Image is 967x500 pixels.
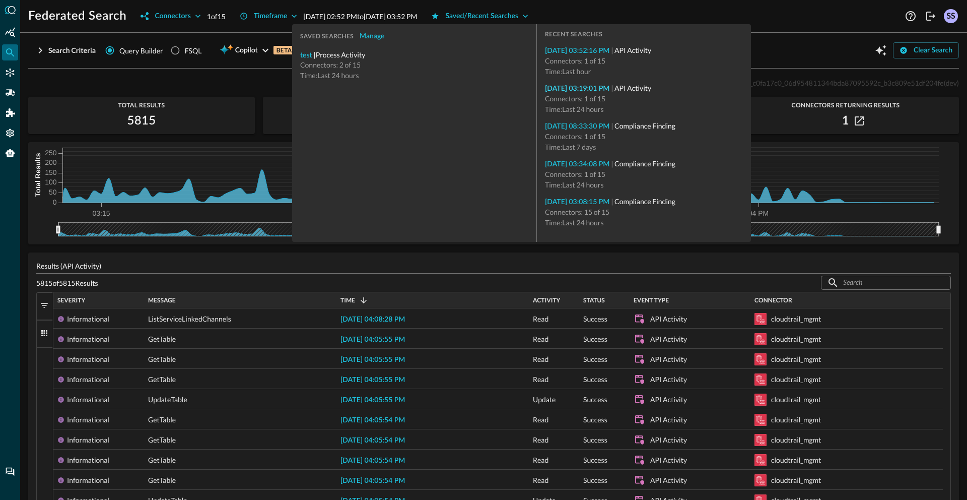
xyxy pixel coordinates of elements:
[533,430,548,450] span: Read
[312,50,366,59] span: | Process Activity
[2,65,18,81] div: Connectors
[2,464,18,480] div: Chat
[771,390,821,410] div: cloudtrail_mgmt
[45,168,57,176] tspan: 150
[944,9,958,23] div: SS
[148,297,176,304] span: Message
[148,450,176,470] span: GetTable
[67,369,109,390] div: Informational
[533,309,548,329] span: Read
[545,56,605,65] span: Connectors: 1 of 15
[771,329,821,349] div: cloudtrail_mgmt
[28,42,102,58] button: Search Criteria
[340,437,405,444] span: [DATE] 04:05:54 PM
[2,145,18,161] div: Query Agent
[545,94,605,103] span: Connectors: 1 of 15
[650,450,687,470] div: API Activity
[185,45,202,56] div: FSQL
[754,333,767,345] svg: Amazon Security Lake
[533,297,560,304] span: Activity
[148,369,176,390] span: GetTable
[771,410,821,430] div: cloudtrail_mgmt
[134,8,206,24] button: Connectors
[583,470,607,490] span: Success
[34,153,42,197] tspan: Total Results
[340,477,405,484] span: [DATE] 04:05:54 PM
[300,52,312,59] a: test
[303,11,417,22] p: [DATE] 02:52 PM to [DATE] 03:52 PM
[650,329,687,349] div: API Activity
[903,8,919,24] button: Help
[842,113,849,129] h2: 1
[583,297,605,304] span: Status
[754,394,767,406] svg: Amazon Security Lake
[148,329,176,349] span: GetTable
[614,84,651,92] span: API Activity
[545,208,609,216] span: Connectors: 15 of 15
[545,105,604,113] span: Time: Last 24 hours
[340,397,405,404] span: [DATE] 04:05:55 PM
[53,198,57,206] tspan: 0
[771,450,821,470] div: cloudtrail_mgmt
[273,46,295,54] p: BETA
[650,390,687,410] div: API Activity
[533,390,556,410] span: Update
[340,336,405,343] span: [DATE] 04:05:55 PM
[732,102,959,109] span: Connectors Returning Results
[609,46,651,54] span: |
[583,390,607,410] span: Success
[148,410,176,430] span: GetTable
[583,309,607,329] span: Success
[533,369,548,390] span: Read
[873,42,889,58] button: Open Query Copilot
[148,390,187,410] span: UpdateTable
[300,33,354,40] span: SAVED SEARCHES
[67,410,109,430] div: Informational
[545,170,605,178] span: Connectors: 1 of 15
[748,209,769,217] tspan: 04 PM
[583,329,607,349] span: Success
[843,273,928,292] input: Search
[583,450,607,470] span: Success
[425,8,534,24] button: Saved/Recent Searches
[45,149,57,157] tspan: 250
[771,430,821,450] div: cloudtrail_mgmt
[127,113,156,129] h2: 5815
[67,430,109,450] div: Informational
[67,470,109,490] div: Informational
[583,369,607,390] span: Success
[119,45,163,56] span: Query Builder
[300,71,359,80] span: Time: Last 24 hours
[340,297,355,304] span: Time
[28,8,126,24] h1: Federated Search
[263,102,490,109] span: Connectors Selected
[148,430,176,450] span: GetTable
[45,178,57,186] tspan: 100
[67,450,109,470] div: Informational
[36,261,951,271] p: Results (API Activity)
[634,297,669,304] span: Event Type
[545,161,609,168] a: [DATE] 03:34:08 PM
[445,10,518,23] div: Saved/Recent Searches
[67,309,109,329] div: Informational
[36,278,98,288] p: 5815 of 5815 Results
[49,188,57,196] tspan: 50
[545,218,604,227] span: Time: Last 24 hours
[214,42,301,58] button: CopilotBETA
[650,369,687,390] div: API Activity
[545,132,605,141] span: Connectors: 1 of 15
[754,373,767,386] svg: Amazon Security Lake
[148,470,176,490] span: GetTable
[923,8,939,24] button: Logout
[545,143,596,151] span: Time: Last 7 days
[771,349,821,369] div: cloudtrail_mgmt
[67,329,109,349] div: Informational
[207,11,226,22] p: 1 of 15
[771,369,821,390] div: cloudtrail_mgmt
[545,123,609,130] a: [DATE] 08:33:30 PM
[650,410,687,430] div: API Activity
[545,30,602,38] span: RECENT SEARCHES
[609,159,675,168] span: |
[754,313,767,325] svg: Amazon Security Lake
[2,44,18,60] div: Federated Search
